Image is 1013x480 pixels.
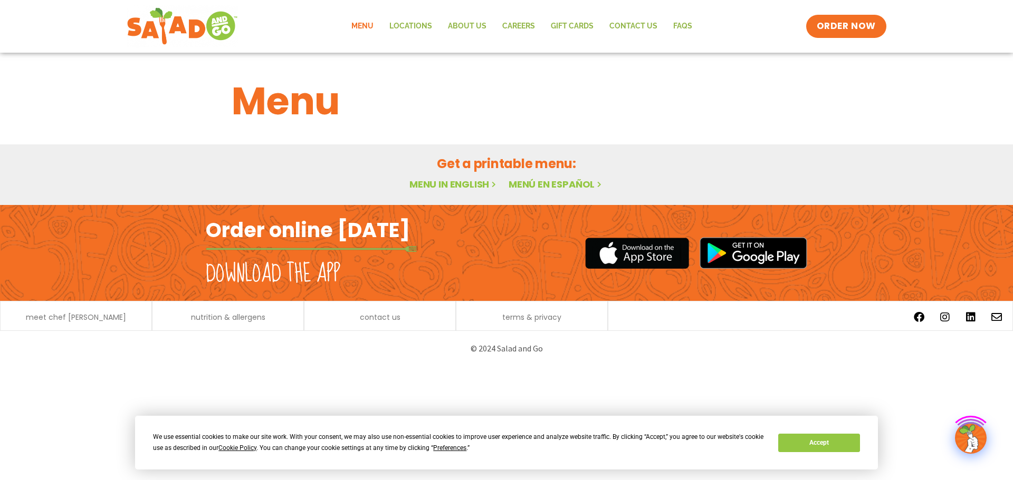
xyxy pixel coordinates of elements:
a: terms & privacy [502,314,561,321]
a: contact us [360,314,400,321]
span: Cookie Policy [218,444,256,452]
h2: Get a printable menu: [232,154,781,173]
img: google_play [700,237,807,269]
a: Contact Us [601,14,665,38]
div: Cookie Consent Prompt [135,416,878,469]
img: appstore [585,236,689,270]
a: FAQs [665,14,700,38]
nav: Menu [343,14,700,38]
p: © 2024 Salad and Go [211,341,802,356]
a: meet chef [PERSON_NAME] [26,314,126,321]
img: fork [206,246,417,252]
span: ORDER NOW [817,20,876,33]
img: new-SAG-logo-768×292 [127,5,238,47]
a: GIFT CARDS [543,14,601,38]
div: We use essential cookies to make our site work. With your consent, we may also use non-essential ... [153,432,766,454]
h1: Menu [232,73,781,130]
a: Locations [381,14,440,38]
h2: Download the app [206,259,340,289]
span: Preferences [433,444,466,452]
h2: Order online [DATE] [206,217,410,243]
a: Menu [343,14,381,38]
a: Careers [494,14,543,38]
a: Menu in English [409,178,498,191]
a: Menú en español [509,178,604,191]
a: nutrition & allergens [191,314,265,321]
a: ORDER NOW [806,15,886,38]
button: Accept [778,434,859,452]
a: About Us [440,14,494,38]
